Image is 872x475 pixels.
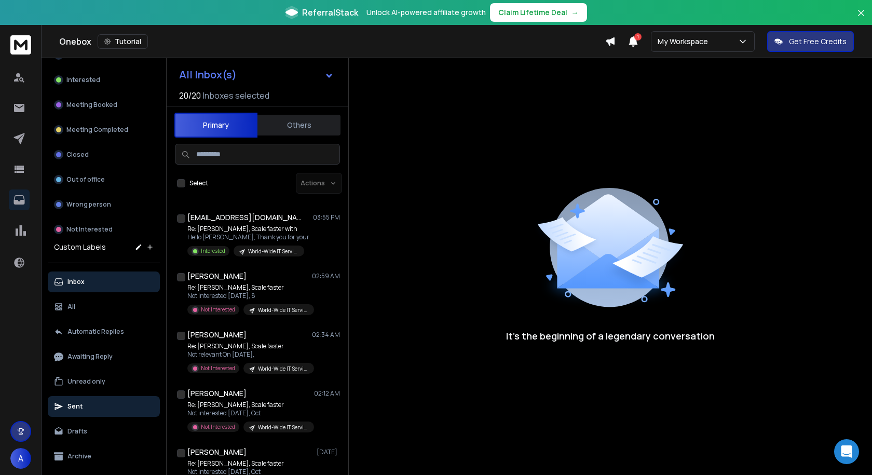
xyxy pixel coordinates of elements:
[187,350,312,359] p: Not relevant On [DATE],
[201,364,235,372] p: Not Interested
[302,6,358,19] span: ReferralStack
[854,6,868,31] button: Close banner
[67,303,75,311] p: All
[48,371,160,392] button: Unread only
[312,331,340,339] p: 02:34 AM
[48,296,160,317] button: All
[66,101,117,109] p: Meeting Booked
[48,321,160,342] button: Automatic Replies
[66,225,113,234] p: Not Interested
[48,446,160,467] button: Archive
[258,424,308,431] p: World-Wide IT Services
[67,377,105,386] p: Unread only
[10,448,31,469] button: A
[171,64,342,85] button: All Inbox(s)
[67,402,83,411] p: Sent
[59,34,605,49] div: Onebox
[179,70,237,80] h1: All Inbox(s)
[66,76,100,84] p: Interested
[317,448,340,456] p: [DATE]
[67,427,87,436] p: Drafts
[258,365,308,373] p: World-Wide IT Services
[571,7,579,18] span: →
[187,212,302,223] h1: [EMAIL_ADDRESS][DOMAIN_NAME] +1
[187,233,309,241] p: Hello [PERSON_NAME], Thank you for your
[48,119,160,140] button: Meeting Completed
[312,272,340,280] p: 02:59 AM
[506,329,715,343] p: It’s the beginning of a legendary conversation
[187,401,312,409] p: Re: [PERSON_NAME], Scale faster
[48,421,160,442] button: Drafts
[189,179,208,187] label: Select
[834,439,859,464] div: Open Intercom Messenger
[314,389,340,398] p: 02:12 AM
[48,70,160,90] button: Interested
[490,3,587,22] button: Claim Lifetime Deal→
[48,144,160,165] button: Closed
[67,352,113,361] p: Awaiting Reply
[187,292,312,300] p: Not interested [DATE], 8
[66,200,111,209] p: Wrong person
[187,447,247,457] h1: [PERSON_NAME]
[48,94,160,115] button: Meeting Booked
[187,459,312,468] p: Re: [PERSON_NAME], Scale faster
[201,306,235,314] p: Not Interested
[66,175,105,184] p: Out of office
[789,36,847,47] p: Get Free Credits
[658,36,712,47] p: My Workspace
[634,33,642,40] span: 1
[179,89,201,102] span: 20 / 20
[187,330,247,340] h1: [PERSON_NAME]
[187,271,247,281] h1: [PERSON_NAME]
[67,278,85,286] p: Inbox
[66,151,89,159] p: Closed
[48,396,160,417] button: Sent
[313,213,340,222] p: 03:55 PM
[248,248,298,255] p: World-Wide IT Services
[187,342,312,350] p: Re: [PERSON_NAME], Scale faster
[203,89,269,102] h3: Inboxes selected
[201,423,235,431] p: Not Interested
[67,452,91,460] p: Archive
[187,283,312,292] p: Re: [PERSON_NAME], Scale faster
[48,169,160,190] button: Out of office
[201,247,225,255] p: Interested
[767,31,854,52] button: Get Free Credits
[187,225,309,233] p: Re: [PERSON_NAME], Scale faster with
[48,194,160,215] button: Wrong person
[366,7,486,18] p: Unlock AI-powered affiliate growth
[48,272,160,292] button: Inbox
[48,346,160,367] button: Awaiting Reply
[187,388,247,399] h1: [PERSON_NAME]
[67,328,124,336] p: Automatic Replies
[174,113,257,138] button: Primary
[98,34,148,49] button: Tutorial
[48,219,160,240] button: Not Interested
[66,126,128,134] p: Meeting Completed
[54,242,106,252] h3: Custom Labels
[187,409,312,417] p: Not interested [DATE], Oct
[258,306,308,314] p: World-Wide IT Services
[257,114,340,137] button: Others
